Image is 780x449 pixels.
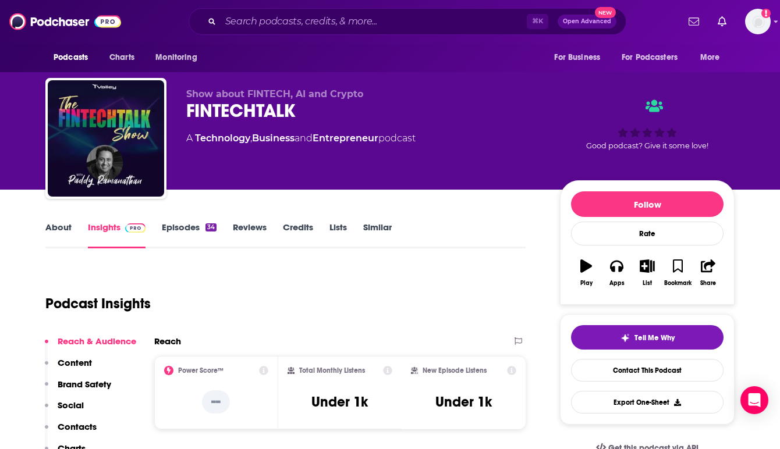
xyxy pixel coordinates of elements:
[558,15,616,28] button: Open AdvancedNew
[54,49,88,66] span: Podcasts
[45,421,97,443] button: Contacts
[252,133,295,144] a: Business
[221,12,527,31] input: Search podcasts, credits, & more...
[745,9,771,34] button: Show profile menu
[595,7,616,18] span: New
[178,366,224,375] h2: Power Score™
[700,49,720,66] span: More
[740,386,768,414] div: Open Intercom Messenger
[621,333,630,343] img: tell me why sparkle
[435,393,492,411] h3: Under 1k
[45,295,151,312] h1: Podcast Insights
[58,357,92,368] p: Content
[9,10,121,33] img: Podchaser - Follow, Share and Rate Podcasts
[195,133,250,144] a: Technology
[205,223,217,231] div: 34
[233,222,267,248] a: Reviews
[560,88,735,161] div: Good podcast? Give it some love!
[155,49,197,66] span: Monitoring
[527,14,548,29] span: ⌘ K
[109,49,134,66] span: Charts
[632,252,662,294] button: List
[571,359,724,382] a: Contact This Podcast
[45,400,84,421] button: Social
[45,47,103,69] button: open menu
[571,222,724,245] div: Rate
[125,223,146,233] img: Podchaser Pro
[299,366,365,375] h2: Total Monthly Listens
[622,49,678,66] span: For Podcasters
[571,252,601,294] button: Play
[311,393,368,411] h3: Under 1k
[664,280,692,287] div: Bookmark
[662,252,693,294] button: Bookmark
[692,47,735,69] button: open menu
[154,336,181,347] h2: Reach
[45,357,92,379] button: Content
[601,252,632,294] button: Apps
[546,47,615,69] button: open menu
[147,47,212,69] button: open menu
[614,47,694,69] button: open menu
[283,222,313,248] a: Credits
[48,80,164,197] img: FINTECHTALK
[563,19,611,24] span: Open Advanced
[713,12,731,31] a: Show notifications dropdown
[295,133,313,144] span: and
[571,191,724,217] button: Follow
[761,9,771,18] svg: Add a profile image
[45,379,111,400] button: Brand Safety
[643,280,652,287] div: List
[423,366,487,375] h2: New Episode Listens
[58,421,97,432] p: Contacts
[202,390,230,414] p: --
[329,222,347,248] a: Lists
[684,12,704,31] a: Show notifications dropdown
[745,9,771,34] span: Logged in as HughE
[693,252,724,294] button: Share
[745,9,771,34] img: User Profile
[186,131,416,145] div: A podcast
[45,336,136,357] button: Reach & Audience
[58,336,136,347] p: Reach & Audience
[189,8,626,35] div: Search podcasts, credits, & more...
[571,391,724,414] button: Export One-Sheet
[88,222,146,248] a: InsightsPodchaser Pro
[586,141,708,150] span: Good podcast? Give it some love!
[186,88,363,99] span: Show about FINTECH, AI and Crypto
[363,222,392,248] a: Similar
[58,400,84,411] p: Social
[609,280,625,287] div: Apps
[162,222,217,248] a: Episodes34
[554,49,600,66] span: For Business
[102,47,141,69] a: Charts
[250,133,252,144] span: ,
[58,379,111,390] p: Brand Safety
[700,280,716,287] div: Share
[580,280,593,287] div: Play
[634,333,675,343] span: Tell Me Why
[313,133,378,144] a: Entrepreneur
[571,325,724,350] button: tell me why sparkleTell Me Why
[45,222,72,248] a: About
